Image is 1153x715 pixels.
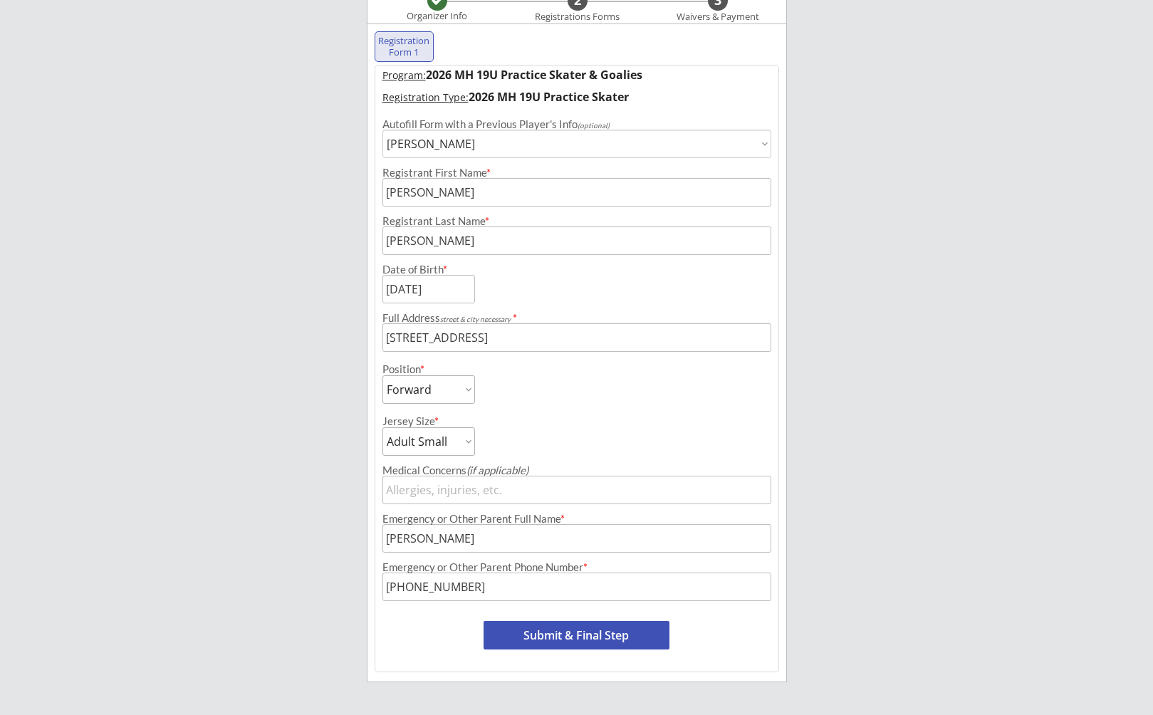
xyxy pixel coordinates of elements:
[669,11,767,23] div: Waivers & Payment
[382,264,456,275] div: Date of Birth
[440,315,511,323] em: street & city necessary
[528,11,627,23] div: Registrations Forms
[382,167,771,178] div: Registrant First Name
[382,465,771,476] div: Medical Concerns
[382,119,771,130] div: Autofill Form with a Previous Player's Info
[382,416,456,427] div: Jersey Size
[382,562,771,573] div: Emergency or Other Parent Phone Number
[398,11,476,22] div: Organizer Info
[382,90,469,104] u: Registration Type:
[469,89,629,105] strong: 2026 MH 19U Practice Skater
[466,464,528,476] em: (if applicable)
[382,364,456,375] div: Position
[382,68,426,82] u: Program:
[382,476,771,504] input: Allergies, injuries, etc.
[484,621,669,649] button: Submit & Final Step
[578,121,610,130] em: (optional)
[382,216,771,226] div: Registrant Last Name
[426,67,642,83] strong: 2026 MH 19U Practice Skater & Goalies
[382,513,771,524] div: Emergency or Other Parent Full Name
[382,323,771,352] input: Street, City, Province/State
[378,36,431,58] div: Registration Form 1
[382,313,771,323] div: Full Address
